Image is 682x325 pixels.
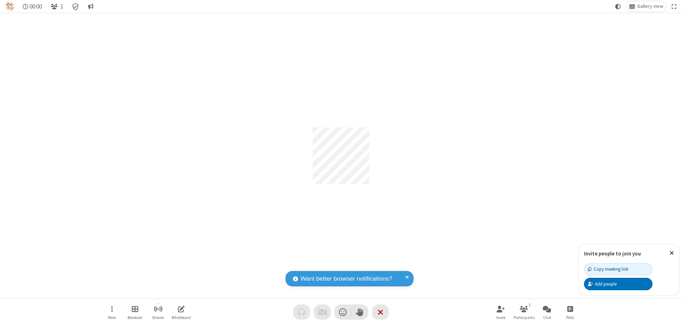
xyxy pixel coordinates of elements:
[293,304,310,320] button: Audio problem - check your Internet connection or call by phone
[20,1,45,12] div: Timer
[147,302,169,322] button: Start streaming
[314,304,331,320] button: Video
[29,3,42,10] span: 00:00
[69,1,82,12] div: Meeting details Encryption enabled
[101,302,123,322] button: Open menu
[612,1,624,12] button: Using system theme
[559,302,581,322] button: Open poll
[543,315,551,320] span: Chat
[669,1,680,12] button: Fullscreen
[626,1,666,12] button: Change layout
[566,315,574,320] span: Polls
[372,304,389,320] button: End or leave meeting
[536,302,558,322] button: Open chat
[584,263,653,275] button: Copy meeting link
[637,4,663,9] span: Gallery view
[85,1,96,12] button: Conversation
[351,304,368,320] button: Raise hand
[513,302,535,322] button: Open participant list
[170,302,192,322] button: Open shared whiteboard
[152,315,164,320] span: Stream
[588,266,628,272] div: Copy meeting link
[334,304,351,320] button: Send a reaction
[48,1,66,12] button: Open participant list
[128,315,142,320] span: Breakout
[124,302,146,322] button: Manage Breakout Rooms
[527,302,533,308] div: 1
[301,274,392,283] span: Want better browser notifications?
[108,315,116,320] span: More
[584,278,653,290] button: Add people
[584,250,641,257] label: Invite people to join you
[60,3,63,10] span: 1
[490,302,511,322] button: Invite participants (⌘+Shift+I)
[172,315,191,320] span: Whiteboard
[514,315,535,320] span: Participants
[664,244,679,262] button: Close popover
[496,315,505,320] span: Invite
[6,2,14,11] img: QA Selenium DO NOT DELETE OR CHANGE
